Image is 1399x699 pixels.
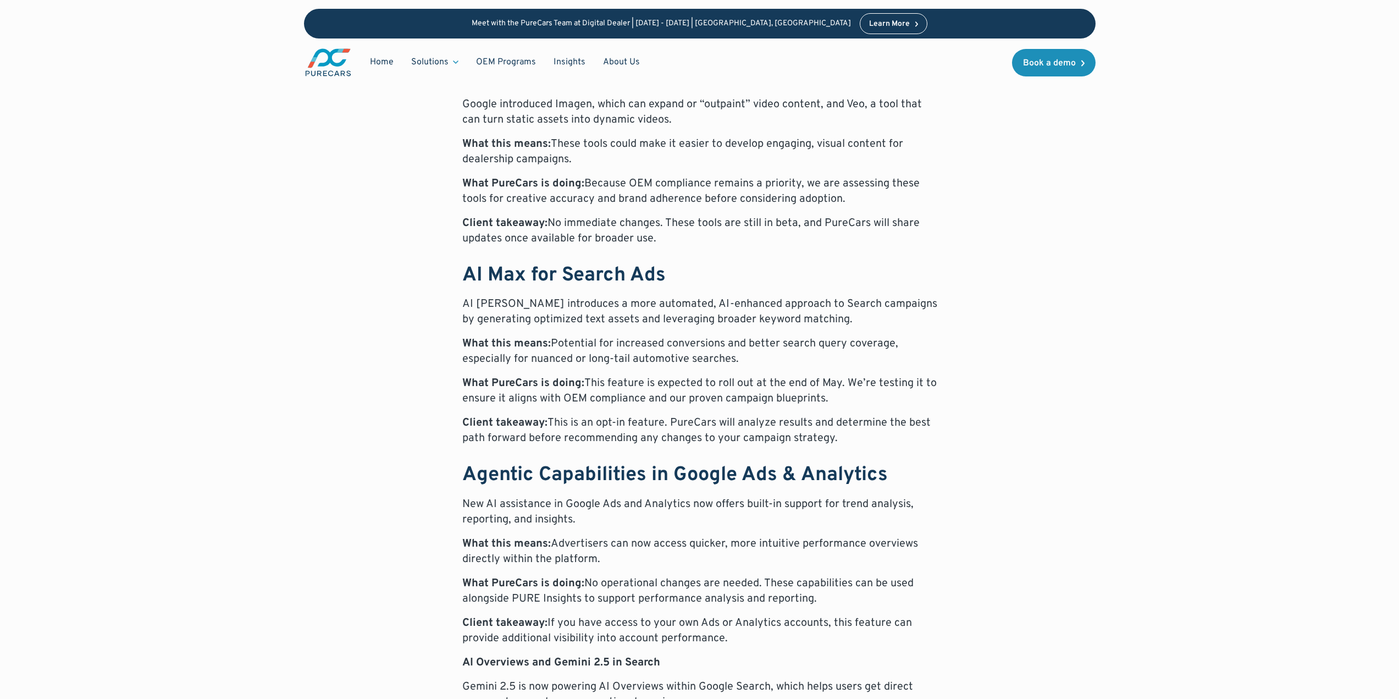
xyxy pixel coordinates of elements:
[462,336,937,367] p: Potential for increased conversions and better search query coverage, especially for nuanced or l...
[462,376,584,390] strong: What PureCars is doing:
[1023,59,1076,68] div: Book a demo
[462,177,584,191] strong: What PureCars is doing:
[462,137,551,151] strong: What this means:
[304,47,352,78] img: purecars logo
[411,56,449,68] div: Solutions
[462,263,666,288] strong: AI Max for Search Ads
[462,216,548,230] strong: Client takeaway:
[462,536,937,567] p: Advertisers can now access quicker, more intuitive performance overviews directly within the plat...
[462,296,937,327] p: AI [PERSON_NAME] introduces a more automated, AI-enhanced approach to Search campaigns by generat...
[462,176,937,207] p: Because OEM compliance remains a priority, we are assessing these tools for creative accuracy and...
[462,97,937,128] p: Google introduced Imagen, which can expand or “outpaint” video content, and Veo, a tool that can ...
[304,47,352,78] a: main
[462,615,937,646] p: If you have access to your own Ads or Analytics accounts, this feature can provide additional vis...
[462,376,937,406] p: This feature is expected to roll out at the end of May. We’re testing it to ensure it aligns with...
[402,52,467,73] div: Solutions
[462,576,937,607] p: No operational changes are needed. These capabilities can be used alongside PURE Insights to supp...
[860,13,928,34] a: Learn More
[545,52,594,73] a: Insights
[472,19,851,29] p: Meet with the PureCars Team at Digital Dealer | [DATE] - [DATE] | [GEOGRAPHIC_DATA], [GEOGRAPHIC_...
[462,337,551,351] strong: What this means:
[462,415,937,446] p: This is an opt-in feature. PureCars will analyze results and determine the best path forward befo...
[462,463,888,488] strong: Agentic Capabilities in Google Ads & Analytics
[462,616,548,630] strong: Client takeaway:
[869,20,910,28] div: Learn More
[594,52,649,73] a: About Us
[462,216,937,246] p: No immediate changes. These tools are still in beta, and PureCars will share updates once availab...
[467,52,545,73] a: OEM Programs
[462,497,937,527] p: New AI assistance in Google Ads and Analytics now offers built-in support for trend analysis, rep...
[462,416,548,430] strong: Client takeaway:
[462,136,937,167] p: These tools could make it easier to develop engaging, visual content for dealership campaigns.
[462,537,551,551] strong: What this means:
[1012,49,1096,76] a: Book a demo
[462,576,584,591] strong: What PureCars is doing:
[361,52,402,73] a: Home
[462,656,660,670] strong: AI Overviews and Gemini 2.5 in Search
